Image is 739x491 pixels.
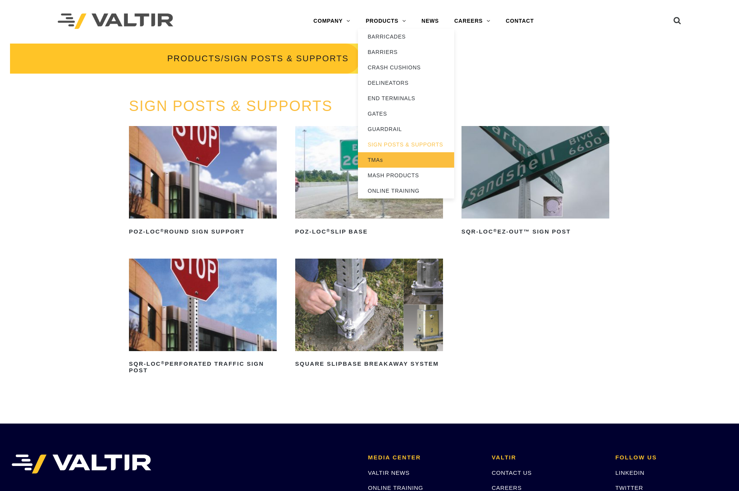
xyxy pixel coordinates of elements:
a: CAREERS [446,13,498,29]
a: SQR-LOC®EZ-Out™ Sign Post [461,126,609,238]
a: CONTACT US [492,469,532,476]
a: SIGN POSTS & SUPPORTS [358,137,454,152]
sup: ® [326,228,330,233]
img: Valtir [58,13,173,29]
a: CAREERS [492,484,522,491]
a: BARRICADES [358,29,454,44]
h2: POZ-LOC Slip Base [295,225,443,238]
sup: ® [493,228,497,233]
a: PRODUCTS [167,54,221,63]
a: CONTACT [498,13,542,29]
span: SIGN POSTS & SUPPORTS [224,54,349,63]
h2: VALTIR [492,454,604,461]
h2: FOLLOW US [615,454,727,461]
a: TMAs [358,152,454,168]
sup: ® [160,228,164,233]
img: VALTIR [12,454,151,474]
a: MASH PRODUCTS [358,168,454,183]
a: COMPANY [306,13,358,29]
a: GATES [358,106,454,121]
a: VALTIR NEWS [368,469,410,476]
a: END TERMINALS [358,91,454,106]
a: GUARDRAIL [358,121,454,137]
h2: POZ-LOC Round Sign Support [129,225,277,238]
h2: MEDIA CENTER [368,454,480,461]
a: ONLINE TRAINING [358,183,454,198]
sup: ® [161,360,165,365]
a: LINKEDIN [615,469,645,476]
a: BARRIERS [358,44,454,60]
h2: SQR-LOC Perforated Traffic Sign Post [129,358,277,377]
a: ONLINE TRAINING [368,484,423,491]
a: SQR-LOC®Perforated Traffic Sign Post [129,259,277,377]
a: Square Slipbase Breakaway System [295,259,443,370]
a: DELINEATORS [358,75,454,91]
a: PRODUCTS [358,13,414,29]
a: POZ-LOC®Slip Base [295,126,443,238]
a: POZ-LOC®Round Sign Support [129,126,277,238]
h2: Square Slipbase Breakaway System [295,358,443,370]
a: NEWS [414,13,446,29]
h2: SQR-LOC EZ-Out™ Sign Post [461,225,609,238]
a: CRASH CUSHIONS [358,60,454,75]
a: SIGN POSTS & SUPPORTS [129,98,333,114]
a: TWITTER [615,484,643,491]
